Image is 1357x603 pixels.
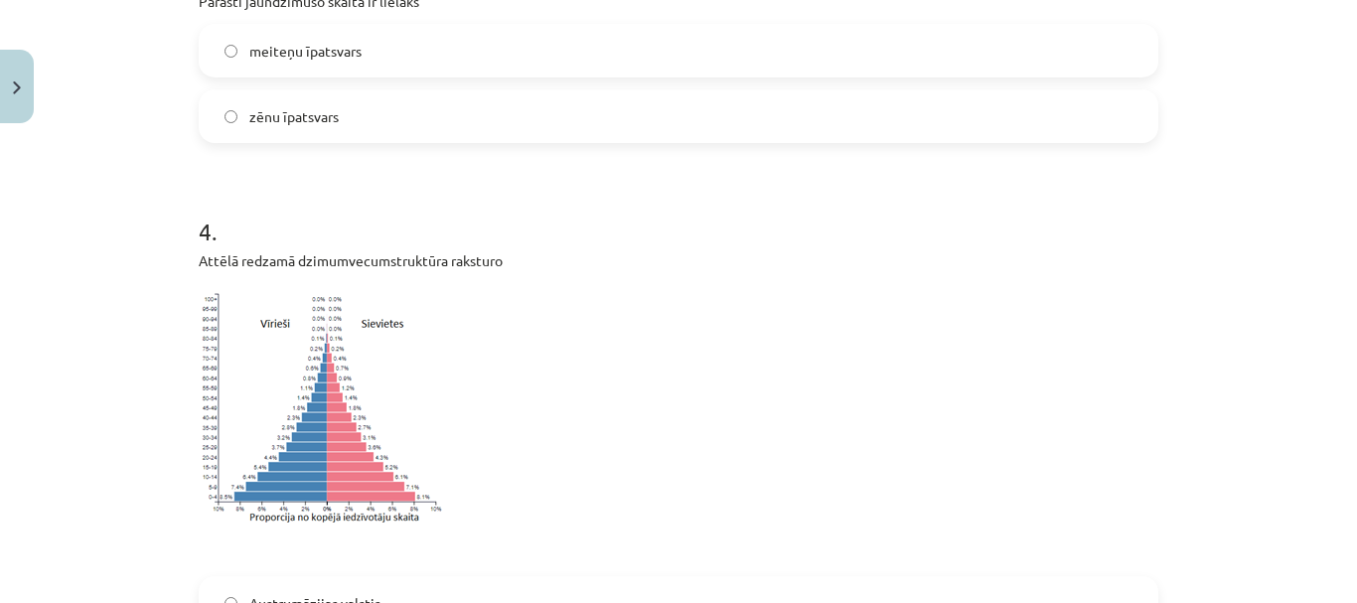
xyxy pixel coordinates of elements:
p: Attēlā redzamā dzimumvecumstruktūra raksturo [199,250,1158,271]
span: meiteņu īpatsvars [249,41,362,62]
span: zēnu īpatsvars [249,106,339,127]
input: zēnu īpatsvars [225,110,237,123]
img: icon-close-lesson-0947bae3869378f0d4975bcd49f059093ad1ed9edebbc8119c70593378902aed.svg [13,81,21,94]
h1: 4 . [199,183,1158,244]
input: meiteņu īpatsvars [225,45,237,58]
